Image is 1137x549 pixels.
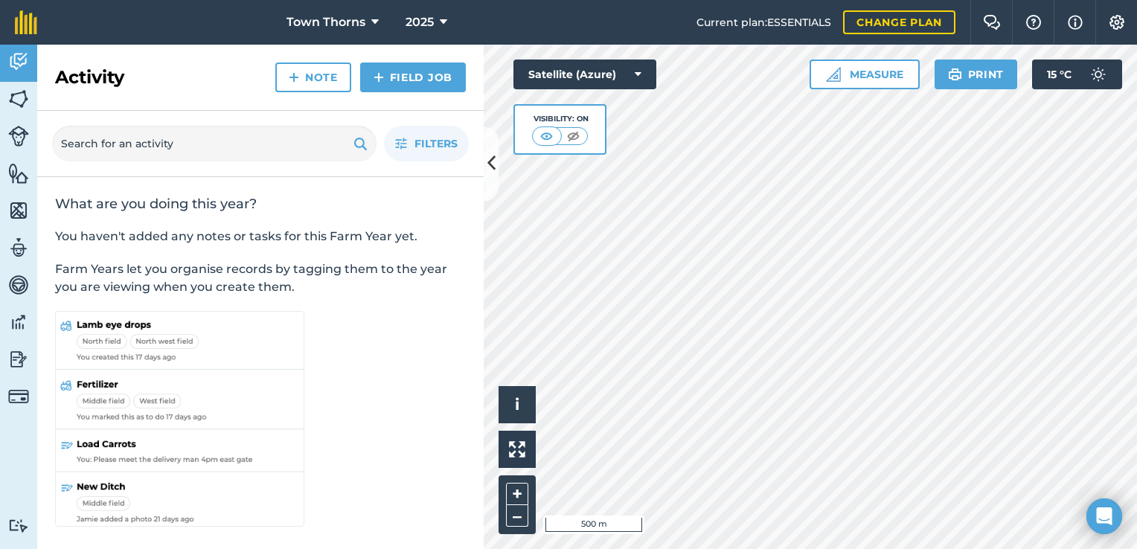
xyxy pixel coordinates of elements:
[374,68,384,86] img: svg+xml;base64,PHN2ZyB4bWxucz0iaHR0cDovL3d3dy53My5vcmcvMjAwMC9zdmciIHdpZHRoPSIxNCIgaGVpZ2h0PSIyNC...
[696,14,831,30] span: Current plan : ESSENTIALS
[289,68,299,86] img: svg+xml;base64,PHN2ZyB4bWxucz0iaHR0cDovL3d3dy53My5vcmcvMjAwMC9zdmciIHdpZHRoPSIxNCIgaGVpZ2h0PSIyNC...
[15,10,37,34] img: fieldmargin Logo
[55,228,466,245] p: You haven't added any notes or tasks for this Farm Year yet.
[1032,60,1122,89] button: 15 °C
[8,518,29,533] img: svg+xml;base64,PD94bWwgdmVyc2lvbj0iMS4wIiBlbmNvZGluZz0idXRmLTgiPz4KPCEtLSBHZW5lcmF0b3I6IEFkb2JlIE...
[8,126,29,147] img: svg+xml;base64,PD94bWwgdmVyc2lvbj0iMS4wIiBlbmNvZGluZz0idXRmLTgiPz4KPCEtLSBHZW5lcmF0b3I6IEFkb2JlIE...
[1047,60,1072,89] span: 15 ° C
[414,135,458,152] span: Filters
[55,195,466,213] h2: What are you doing this year?
[52,126,377,161] input: Search for an activity
[8,274,29,296] img: svg+xml;base64,PD94bWwgdmVyc2lvbj0iMS4wIiBlbmNvZGluZz0idXRmLTgiPz4KPCEtLSBHZW5lcmF0b3I6IEFkb2JlIE...
[1083,60,1113,89] img: svg+xml;base64,PD94bWwgdmVyc2lvbj0iMS4wIiBlbmNvZGluZz0idXRmLTgiPz4KPCEtLSBHZW5lcmF0b3I6IEFkb2JlIE...
[384,126,469,161] button: Filters
[513,60,656,89] button: Satellite (Azure)
[8,88,29,110] img: svg+xml;base64,PHN2ZyB4bWxucz0iaHR0cDovL3d3dy53My5vcmcvMjAwMC9zdmciIHdpZHRoPSI1NiIgaGVpZ2h0PSI2MC...
[353,135,368,152] img: svg+xml;base64,PHN2ZyB4bWxucz0iaHR0cDovL3d3dy53My5vcmcvMjAwMC9zdmciIHdpZHRoPSIxOSIgaGVpZ2h0PSIyNC...
[515,395,519,414] span: i
[275,62,351,92] a: Note
[1108,15,1126,30] img: A cog icon
[564,129,583,144] img: svg+xml;base64,PHN2ZyB4bWxucz0iaHR0cDovL3d3dy53My5vcmcvMjAwMC9zdmciIHdpZHRoPSI1MCIgaGVpZ2h0PSI0MC...
[826,67,841,82] img: Ruler icon
[8,386,29,407] img: svg+xml;base64,PD94bWwgdmVyc2lvbj0iMS4wIiBlbmNvZGluZz0idXRmLTgiPz4KPCEtLSBHZW5lcmF0b3I6IEFkb2JlIE...
[537,129,556,144] img: svg+xml;base64,PHN2ZyB4bWxucz0iaHR0cDovL3d3dy53My5vcmcvMjAwMC9zdmciIHdpZHRoPSI1MCIgaGVpZ2h0PSI0MC...
[509,441,525,457] img: Four arrows, one pointing top left, one top right, one bottom right and the last bottom left
[8,199,29,222] img: svg+xml;base64,PHN2ZyB4bWxucz0iaHR0cDovL3d3dy53My5vcmcvMjAwMC9zdmciIHdpZHRoPSI1NiIgaGVpZ2h0PSI2MC...
[286,13,365,31] span: Town Thorns
[983,15,1001,30] img: Two speech bubbles overlapping with the left bubble in the forefront
[8,162,29,184] img: svg+xml;base64,PHN2ZyB4bWxucz0iaHR0cDovL3d3dy53My5vcmcvMjAwMC9zdmciIHdpZHRoPSI1NiIgaGVpZ2h0PSI2MC...
[360,62,466,92] a: Field Job
[8,311,29,333] img: svg+xml;base64,PD94bWwgdmVyc2lvbj0iMS4wIiBlbmNvZGluZz0idXRmLTgiPz4KPCEtLSBHZW5lcmF0b3I6IEFkb2JlIE...
[1068,13,1083,31] img: svg+xml;base64,PHN2ZyB4bWxucz0iaHR0cDovL3d3dy53My5vcmcvMjAwMC9zdmciIHdpZHRoPSIxNyIgaGVpZ2h0PSIxNy...
[843,10,955,34] a: Change plan
[948,65,962,83] img: svg+xml;base64,PHN2ZyB4bWxucz0iaHR0cDovL3d3dy53My5vcmcvMjAwMC9zdmciIHdpZHRoPSIxOSIgaGVpZ2h0PSIyNC...
[55,65,124,89] h2: Activity
[506,483,528,505] button: +
[935,60,1018,89] button: Print
[810,60,920,89] button: Measure
[1086,498,1122,534] div: Open Intercom Messenger
[499,386,536,423] button: i
[8,348,29,370] img: svg+xml;base64,PD94bWwgdmVyc2lvbj0iMS4wIiBlbmNvZGluZz0idXRmLTgiPz4KPCEtLSBHZW5lcmF0b3I6IEFkb2JlIE...
[55,260,466,296] p: Farm Years let you organise records by tagging them to the year you are viewing when you create t...
[532,113,589,125] div: Visibility: On
[406,13,434,31] span: 2025
[1025,15,1042,30] img: A question mark icon
[8,237,29,259] img: svg+xml;base64,PD94bWwgdmVyc2lvbj0iMS4wIiBlbmNvZGluZz0idXRmLTgiPz4KPCEtLSBHZW5lcmF0b3I6IEFkb2JlIE...
[8,51,29,73] img: svg+xml;base64,PD94bWwgdmVyc2lvbj0iMS4wIiBlbmNvZGluZz0idXRmLTgiPz4KPCEtLSBHZW5lcmF0b3I6IEFkb2JlIE...
[506,505,528,527] button: –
